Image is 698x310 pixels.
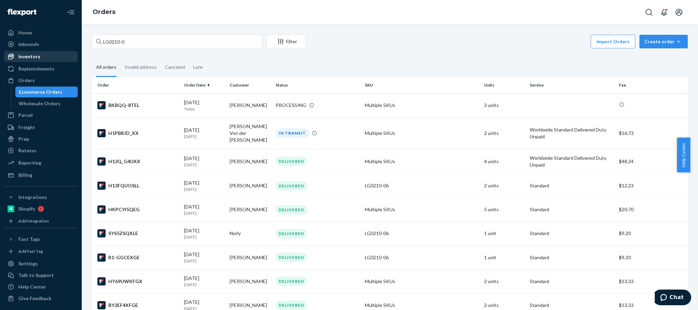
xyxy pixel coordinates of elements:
td: $13.33 [616,269,688,293]
div: [DATE] [184,251,224,264]
div: [DATE] [184,155,224,168]
div: R1-GGCEXGE [97,253,179,262]
div: [DATE] [184,203,224,216]
div: DELIVERED [276,253,307,262]
a: Orders [93,8,115,16]
a: Add Integration [4,217,78,225]
div: Billing [18,172,32,179]
div: [DATE] [184,99,224,112]
p: Worldwide Standard Delivered Duty Unpaid [530,155,614,168]
div: SYS5ZSQXLE [97,229,179,237]
button: Open notifications [657,5,671,19]
div: DELIVERED [276,181,307,190]
p: [DATE] [184,282,224,288]
td: $16.73 [616,117,688,149]
div: Canceled [165,58,185,76]
a: Reporting [4,157,78,168]
div: Late [193,58,203,76]
p: [DATE] [184,234,224,240]
button: Fast Tags [4,234,78,245]
div: [DATE] [184,275,224,288]
div: Add Integration [18,218,49,224]
button: Open account menu [672,5,686,19]
div: Fast Tags [18,236,40,243]
a: Billing [4,170,78,181]
td: Multiple SKUs [362,93,481,117]
div: Ecommerce Orders [19,89,62,95]
div: Inventory [18,53,40,60]
div: Home [18,29,32,36]
div: DELIVERED [276,157,307,166]
td: [PERSON_NAME] Von der [PERSON_NAME] [227,117,273,149]
div: DELIVERED [276,229,307,238]
p: [DATE] [184,210,224,216]
div: [DATE] [184,180,224,192]
div: DELIVERED [276,205,307,214]
td: $9.20 [616,246,688,269]
iframe: Opens a widget where you can chat to one of our agents [655,290,691,307]
a: Help Center [4,281,78,292]
div: Inbounds [18,41,39,48]
div: H13FQUOSLL [97,182,179,190]
td: 4 units [481,149,527,174]
a: Freight [4,122,78,133]
button: Close Navigation [64,5,78,19]
p: Standard [530,254,614,261]
div: Help Center [18,283,46,290]
div: BY2EF4XFGE [97,301,179,309]
td: 2 units [481,174,527,198]
div: Add Fast Tag [18,248,43,254]
button: Filter [266,35,306,48]
a: Ecommerce Orders [15,87,78,97]
button: Integrations [4,192,78,203]
td: $9.20 [616,221,688,245]
p: Standard [530,278,614,285]
img: Flexport logo [7,9,36,16]
div: PROCESSING [276,102,306,109]
p: Standard [530,206,614,213]
a: Returns [4,145,78,156]
div: HY69UWKFGX [97,277,179,285]
th: SKU [362,77,481,93]
th: Status [273,77,362,93]
p: Standard [530,302,614,309]
td: $12.23 [616,174,688,198]
button: Import Orders [591,35,635,48]
td: [PERSON_NAME] [227,174,273,198]
div: H1PBRJD_XX [97,129,179,137]
a: Shopify [4,203,78,214]
div: Wholesale Orders [19,100,60,107]
th: Service [527,77,616,93]
button: Talk to Support [4,270,78,281]
p: [DATE] [184,134,224,139]
div: [DATE] [184,227,224,240]
a: Inbounds [4,39,78,50]
div: All orders [96,58,117,77]
div: Filter [267,38,306,45]
div: Prep [18,136,29,142]
div: Orders [18,77,35,84]
p: Today [184,106,224,112]
div: DELIVERED [276,300,307,310]
div: H13Q_G4UXX [97,157,179,166]
span: Help Center [677,138,690,172]
p: [DATE] [184,258,224,264]
div: Settings [18,260,38,267]
button: Create order [639,35,688,48]
td: Multiple SKUs [362,198,481,221]
td: [PERSON_NAME] [227,246,273,269]
div: Shopify [18,205,35,212]
p: Worldwide Standard Delivered Duty Unpaid [530,126,614,140]
div: HKPCYI5QEG [97,205,179,214]
p: [DATE] [184,162,224,168]
a: Orders [4,75,78,86]
div: IN TRANSIT [276,128,309,138]
div: LG0210-06 [365,182,479,189]
div: [DATE] [184,127,224,139]
td: 2 units [481,117,527,149]
td: [PERSON_NAME] [227,198,273,221]
div: Integrations [18,194,47,201]
td: $20.70 [616,198,688,221]
td: $48.24 [616,149,688,174]
ol: breadcrumbs [87,2,121,22]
